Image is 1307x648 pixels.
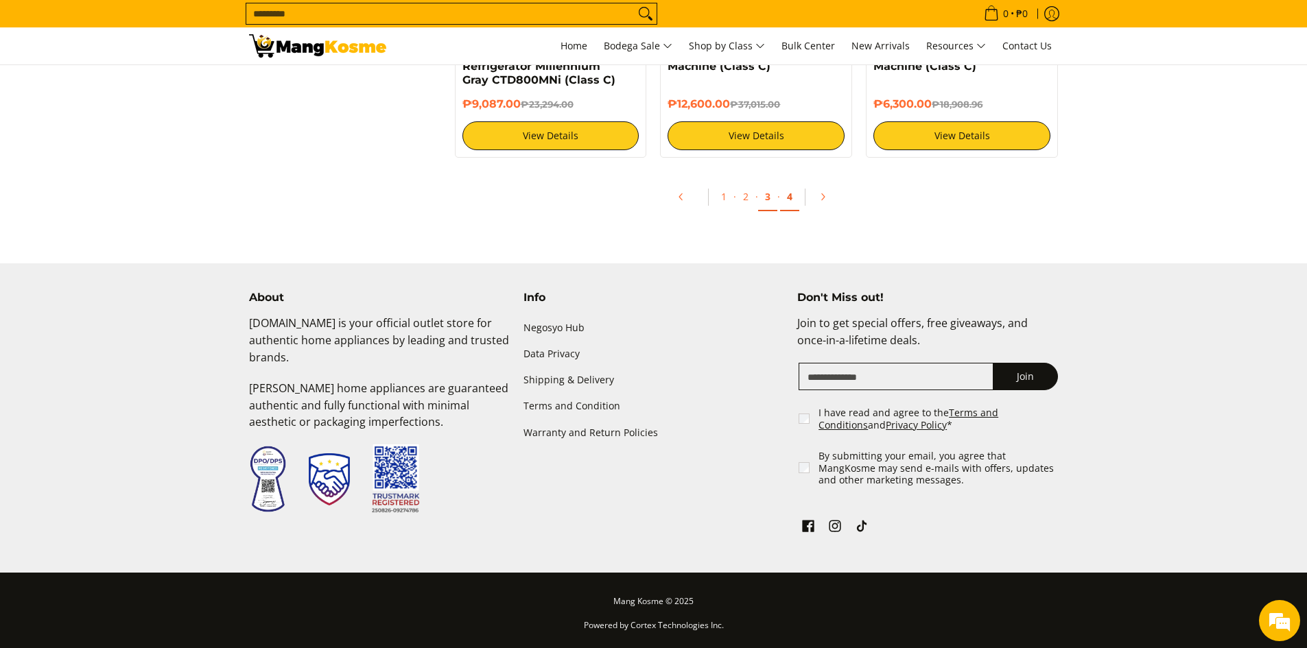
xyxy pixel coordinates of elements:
span: • [980,6,1032,21]
span: · [777,190,780,203]
span: ₱0 [1014,9,1030,19]
h4: About [249,291,510,304]
span: · [755,190,758,203]
del: ₱18,908.96 [932,99,982,110]
h6: ₱12,600.00 [668,97,845,111]
a: Terms and Condition [523,394,784,420]
img: Trustmark QR [372,444,420,514]
a: Negosyo Hub [523,315,784,341]
h4: Info [523,291,784,304]
a: View Details [668,121,845,150]
label: I have read and agree to the and * [819,407,1059,431]
span: Contact Us [1002,39,1052,52]
button: Join [993,363,1058,390]
a: Contact Us [996,27,1059,64]
p: Join to get special offers, free giveaways, and once-in-a-lifetime deals. [797,315,1058,363]
a: View Details [462,121,639,150]
a: New Arrivals [845,27,917,64]
p: [DOMAIN_NAME] is your official outlet store for authentic home appliances by leading and trusted ... [249,315,510,379]
a: Bodega Sale [597,27,679,64]
h4: Don't Miss out! [797,291,1058,304]
p: [PERSON_NAME] home appliances are guaranteed authentic and fully functional with minimal aestheti... [249,380,510,444]
a: See Mang Kosme on Instagram [825,516,845,540]
a: 3 [758,183,777,211]
p: Mang Kosme © 2025 [249,593,1059,617]
h6: ₱9,087.00 [462,97,639,111]
img: Trustmark Seal [309,453,350,505]
nav: Main Menu [400,27,1059,64]
a: Shipping & Delivery [523,368,784,394]
label: By submitting your email, you agree that MangKosme may send e-mails with offers, updates and othe... [819,450,1059,486]
span: Shop by Class [689,38,765,55]
a: Shop by Class [682,27,772,64]
a: Data Privacy [523,341,784,368]
span: Bulk Center [781,39,835,52]
del: ₱23,294.00 [521,99,574,110]
a: 1 [714,183,733,210]
img: Data Privacy Seal [249,445,287,513]
a: 2 [736,183,755,210]
a: Terms and Conditions [819,406,998,431]
span: Home [561,39,587,52]
a: Resources [919,27,993,64]
span: · [733,190,736,203]
ul: Pagination [448,178,1065,222]
button: Search [635,3,657,24]
a: 4 [780,183,799,211]
img: Class C Home &amp; Business Appliances: Up to 70% Off l Mang Kosme | Page 3 [249,34,386,58]
span: Resources [926,38,986,55]
span: New Arrivals [851,39,910,52]
a: View Details [873,121,1050,150]
a: Privacy Policy [886,418,947,431]
a: Bulk Center [775,27,842,64]
h6: ₱6,300.00 [873,97,1050,111]
a: See Mang Kosme on TikTok [852,516,871,540]
span: Bodega Sale [604,38,672,55]
del: ₱37,015.00 [730,99,780,110]
span: 0 [1001,9,1011,19]
a: See Mang Kosme on Facebook [799,516,818,540]
a: Home [554,27,594,64]
p: Powered by Cortex Technologies Inc. [249,617,1059,641]
a: Warranty and Return Policies [523,420,784,446]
